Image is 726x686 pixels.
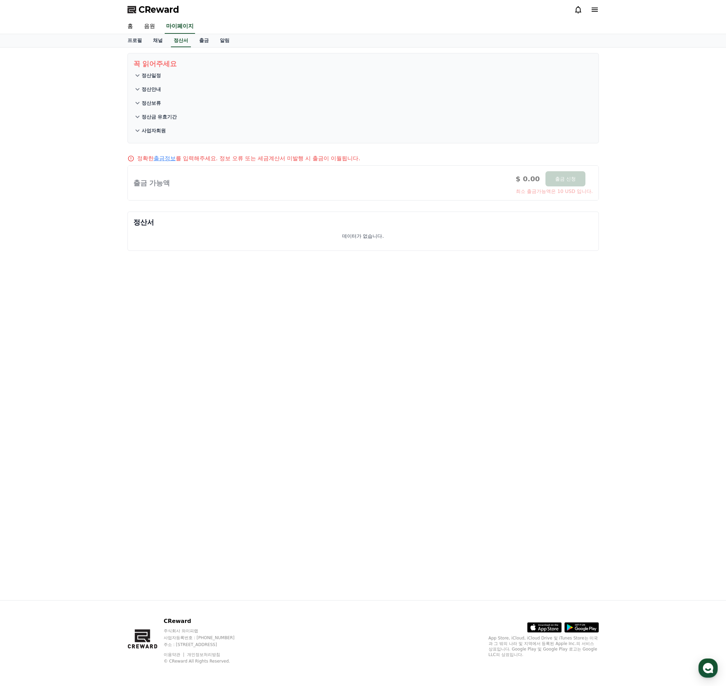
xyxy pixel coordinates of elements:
p: 주식회사 와이피랩 [164,628,248,634]
a: 개인정보처리방침 [187,652,220,657]
a: 프로필 [122,34,147,47]
p: 정산서 [133,217,593,227]
button: 정산보류 [133,96,593,110]
p: © CReward All Rights Reserved. [164,658,248,664]
a: 정산서 [171,34,191,47]
p: 정산일정 [142,72,161,79]
a: 알림 [214,34,235,47]
p: 꼭 읽어주세요 [133,59,593,69]
p: 정산안내 [142,86,161,93]
p: 주소 : [STREET_ADDRESS] [164,642,248,647]
a: 출금 [194,34,214,47]
a: 출금정보 [154,155,176,162]
span: CReward [139,4,179,15]
p: 데이터가 없습니다. [342,233,384,239]
p: 사업자회원 [142,127,166,134]
button: 정산일정 [133,69,593,82]
button: 정산금 유효기간 [133,110,593,124]
a: 음원 [139,19,161,34]
a: 홈 [122,19,139,34]
button: 정산안내 [133,82,593,96]
p: CReward [164,617,248,625]
p: 정산금 유효기간 [142,113,177,120]
a: 이용약관 [164,652,185,657]
a: 마이페이지 [165,19,195,34]
a: 채널 [147,34,168,47]
a: CReward [127,4,179,15]
p: 사업자등록번호 : [PHONE_NUMBER] [164,635,248,641]
p: 정확한 를 입력해주세요. 정보 오류 또는 세금계산서 미발행 시 출금이 이월됩니다. [137,154,360,163]
button: 사업자회원 [133,124,593,137]
p: 정산보류 [142,100,161,106]
p: App Store, iCloud, iCloud Drive 및 iTunes Store는 미국과 그 밖의 나라 및 지역에서 등록된 Apple Inc.의 서비스 상표입니다. Goo... [489,635,599,657]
